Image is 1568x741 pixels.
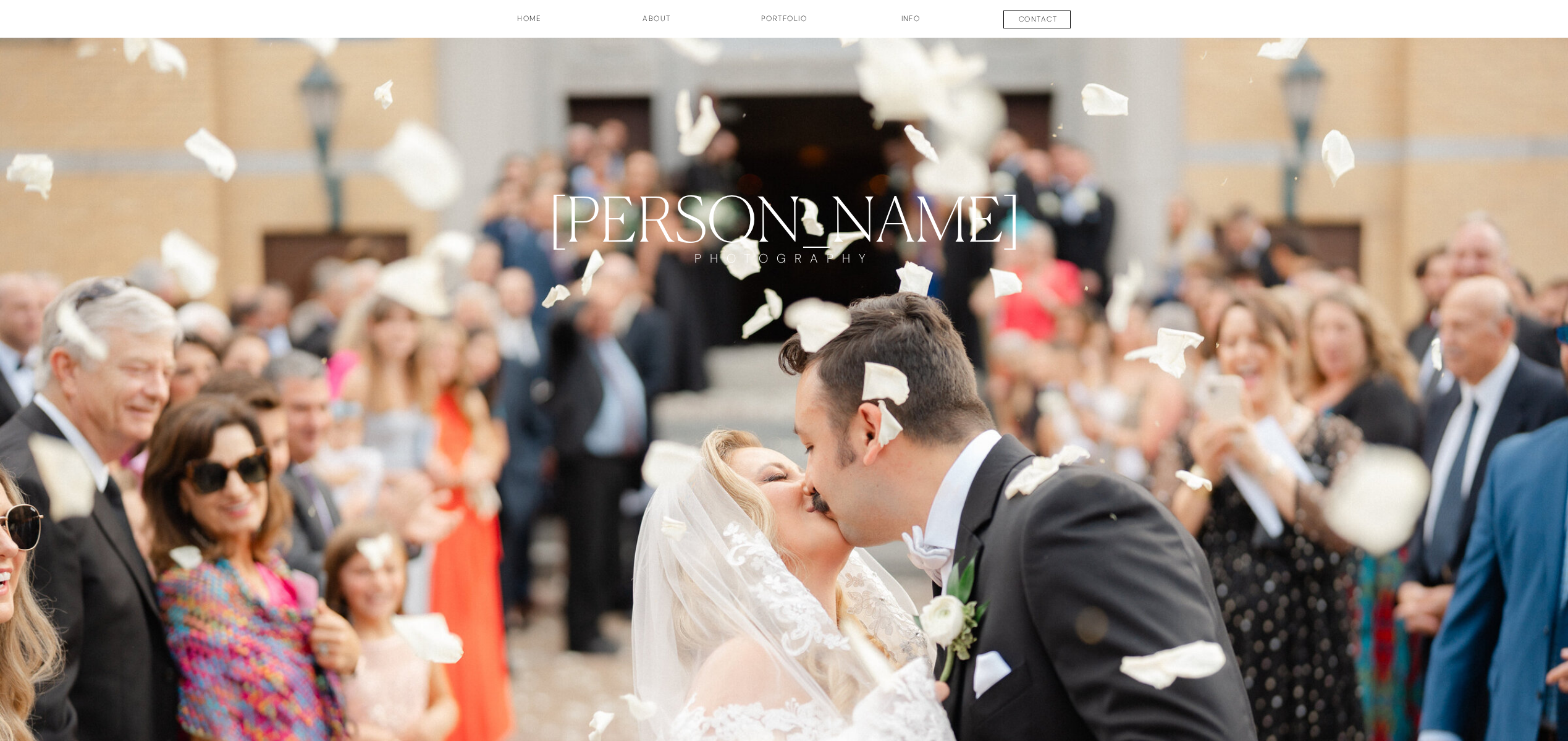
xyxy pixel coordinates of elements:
a: contact [992,14,1084,28]
a: HOME [484,13,575,34]
a: Portfolio [738,13,830,34]
a: PHOTOGRAPHY [679,251,889,289]
a: about [626,13,688,34]
a: [PERSON_NAME] [520,182,1048,251]
a: INFO [880,13,942,34]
